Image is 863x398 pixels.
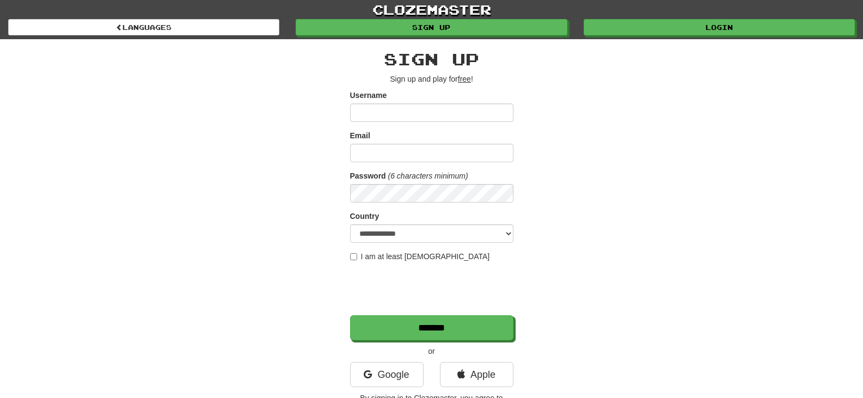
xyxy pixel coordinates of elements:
a: Login [584,19,855,35]
label: Password [350,170,386,181]
p: or [350,346,513,357]
em: (6 characters minimum) [388,172,468,180]
label: I am at least [DEMOGRAPHIC_DATA] [350,251,490,262]
iframe: reCAPTCHA [350,267,516,310]
p: Sign up and play for ! [350,74,513,84]
a: Languages [8,19,279,35]
a: Apple [440,362,513,387]
u: free [458,75,471,83]
label: Username [350,90,387,101]
a: Google [350,362,424,387]
label: Country [350,211,380,222]
input: I am at least [DEMOGRAPHIC_DATA] [350,253,357,260]
label: Email [350,130,370,141]
a: Sign up [296,19,567,35]
h2: Sign up [350,50,513,68]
